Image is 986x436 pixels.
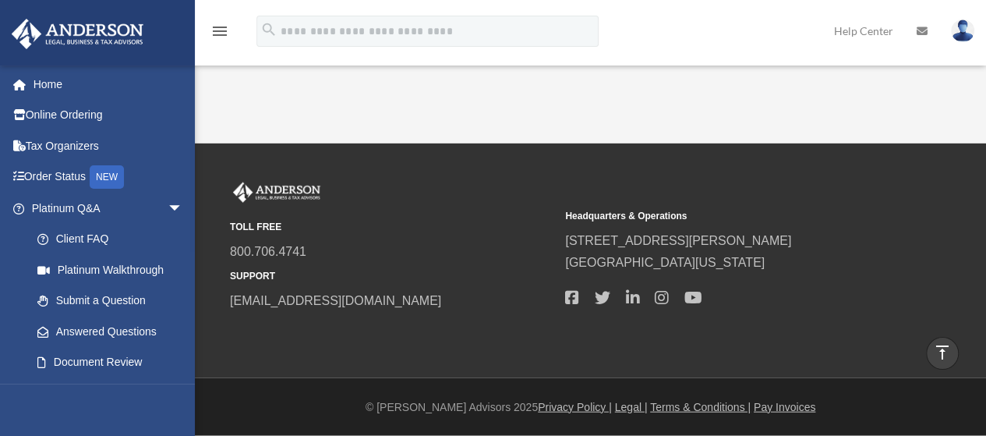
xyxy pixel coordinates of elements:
[22,316,191,347] a: Answered Questions
[11,130,207,161] a: Tax Organizers
[11,69,207,100] a: Home
[538,401,612,413] a: Privacy Policy |
[195,398,986,417] div: © [PERSON_NAME] Advisors 2025
[615,401,648,413] a: Legal |
[210,22,229,41] i: menu
[11,161,207,193] a: Order StatusNEW
[22,224,199,255] a: Client FAQ
[22,378,199,427] a: Platinum Knowledge Room
[22,254,199,285] a: Platinum Walkthrough
[11,100,207,131] a: Online Ordering
[22,285,199,317] a: Submit a Question
[230,219,554,236] small: TOLL FREE
[951,19,974,42] img: User Pic
[926,337,959,370] a: vertical_align_top
[230,245,306,258] a: 800.706.4741
[933,343,952,362] i: vertical_align_top
[11,193,199,224] a: Platinum Q&Aarrow_drop_down
[90,165,124,189] div: NEW
[22,347,199,378] a: Document Review
[210,27,229,41] a: menu
[754,401,815,413] a: Pay Invoices
[7,19,148,49] img: Anderson Advisors Platinum Portal
[230,183,323,203] img: Anderson Advisors Platinum Portal
[168,193,199,225] span: arrow_drop_down
[565,256,765,269] a: [GEOGRAPHIC_DATA][US_STATE]
[260,21,277,38] i: search
[565,234,791,247] a: [STREET_ADDRESS][PERSON_NAME]
[230,294,441,307] a: [EMAIL_ADDRESS][DOMAIN_NAME]
[230,268,554,285] small: SUPPORT
[650,401,751,413] a: Terms & Conditions |
[565,208,889,225] small: Headquarters & Operations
